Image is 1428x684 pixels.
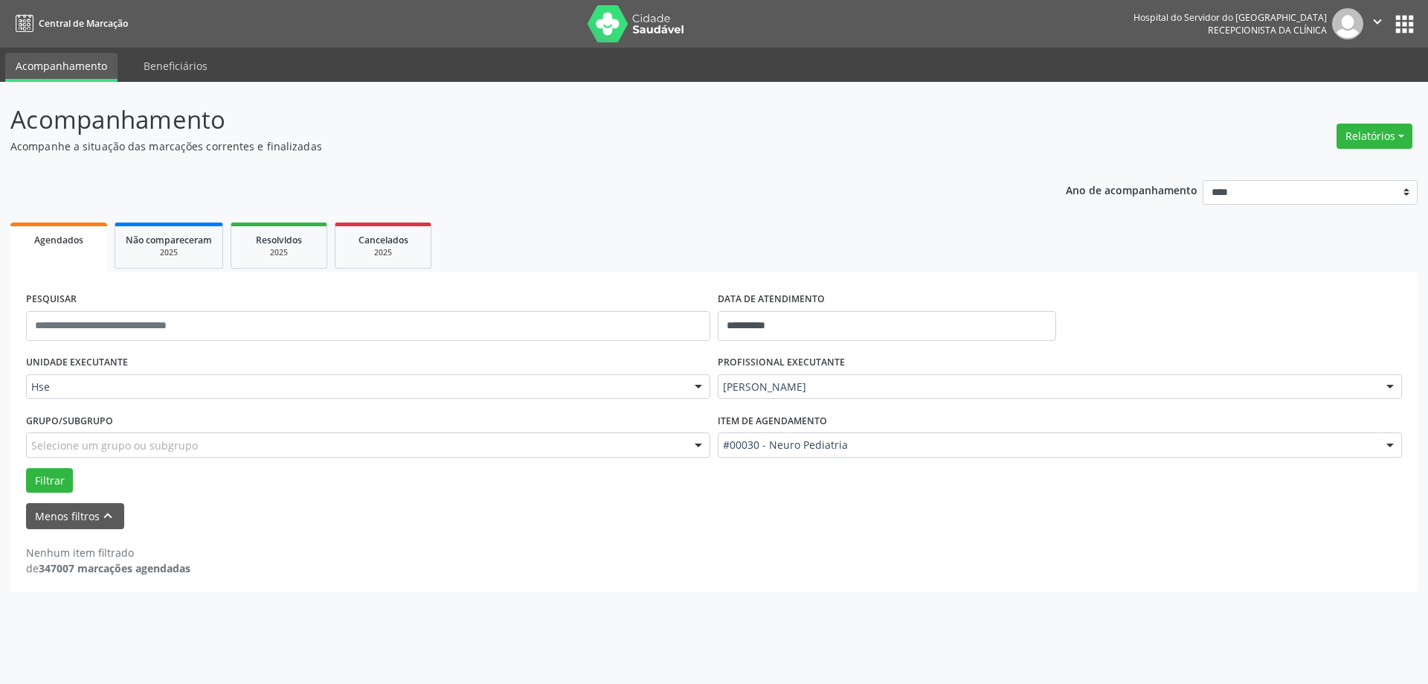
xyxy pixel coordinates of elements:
[718,288,825,311] label: DATA DE ATENDIMENTO
[1332,8,1363,39] img: img
[100,508,116,524] i: keyboard_arrow_up
[1066,180,1197,199] p: Ano de acompanhamento
[1337,124,1412,149] button: Relatórios
[718,351,845,374] label: PROFISSIONAL EXECUTANTE
[1133,11,1327,24] div: Hospital do Servidor do [GEOGRAPHIC_DATA]
[1369,13,1386,30] i: 
[1392,11,1418,37] button: apps
[723,380,1371,394] span: [PERSON_NAME]
[26,545,190,560] div: Nenhum item filtrado
[723,438,1371,453] span: #00030 - Neuro Pediatria
[358,234,408,246] span: Cancelados
[26,409,113,432] label: Grupo/Subgrupo
[26,503,124,529] button: Menos filtroskeyboard_arrow_up
[126,247,212,258] div: 2025
[1208,24,1327,36] span: Recepcionista da clínica
[39,561,190,575] strong: 347007 marcações agendadas
[39,17,128,30] span: Central de Marcação
[26,560,190,576] div: de
[31,380,680,394] span: Hse
[718,409,827,432] label: Item de agendamento
[34,234,83,246] span: Agendados
[256,234,302,246] span: Resolvidos
[10,101,995,138] p: Acompanhamento
[26,351,128,374] label: UNIDADE EXECUTANTE
[346,247,420,258] div: 2025
[10,11,128,36] a: Central de Marcação
[1363,8,1392,39] button: 
[242,247,316,258] div: 2025
[26,288,77,311] label: PESQUISAR
[10,138,995,154] p: Acompanhe a situação das marcações correntes e finalizadas
[133,53,218,79] a: Beneficiários
[26,468,73,493] button: Filtrar
[126,234,212,246] span: Não compareceram
[5,53,118,82] a: Acompanhamento
[31,438,198,453] span: Selecione um grupo ou subgrupo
